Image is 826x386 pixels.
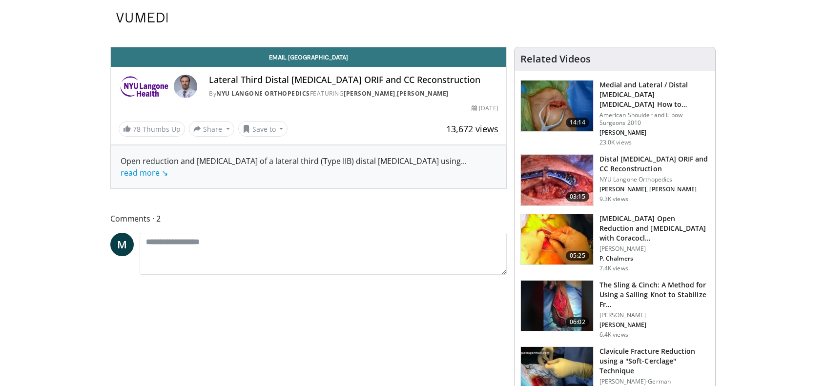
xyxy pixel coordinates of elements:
img: NYU Langone Orthopedics [119,75,170,98]
img: d03f9492-8e94-45ae-897b-284f95b476c7.150x105_q85_crop-smart_upscale.jpg [521,214,593,265]
h3: Distal [MEDICAL_DATA] ORIF and CC Reconstruction [599,154,709,174]
p: [PERSON_NAME] [599,245,709,253]
span: 03:15 [566,192,589,202]
h3: Clavicle Fracture Open Reduction and Internal Fixation with Coracoclavicular Ligament Repair [599,214,709,243]
p: Peter Millett [599,129,709,137]
button: Save to [238,121,288,137]
h4: Related Videos [520,53,591,65]
img: 975f9b4a-0628-4e1f-be82-64e786784faa.jpg.150x105_q85_crop-smart_upscale.jpg [521,155,593,205]
span: Comments 2 [110,212,507,225]
img: VuMedi Logo [116,13,168,22]
h4: Lateral Third Distal [MEDICAL_DATA] ORIF and CC Reconstruction [209,75,498,85]
a: Email [GEOGRAPHIC_DATA] [111,47,506,67]
p: American Shoulder and Elbow Surgeons 2010 [599,111,709,127]
a: 14:14 Medial and Lateral / Distal [MEDICAL_DATA] [MEDICAL_DATA] How to Manage the Ends American S... [520,80,709,146]
img: Avatar [174,75,197,98]
a: [PERSON_NAME] [397,89,449,98]
a: 03:15 Distal [MEDICAL_DATA] ORIF and CC Reconstruction NYU Langone Orthopedics [PERSON_NAME], [PE... [520,154,709,206]
h3: The Sling & Cinch: A Method for Using a Sailing Knot to Stabilize Fractures & Dislocations [599,280,709,309]
a: read more ↘ [121,167,168,178]
a: 06:02 The Sling & Cinch: A Method for Using a Sailing Knot to Stabilize Fr… [PERSON_NAME] [PERSON... [520,280,709,339]
div: By FEATURING , [209,89,498,98]
a: [PERSON_NAME] [344,89,395,98]
a: 05:25 [MEDICAL_DATA] Open Reduction and [MEDICAL_DATA] with Coracocl… [PERSON_NAME] P. Chalmers 7... [520,214,709,272]
img: millet_1.png.150x105_q85_crop-smart_upscale.jpg [521,81,593,131]
h3: Clavicule Fracture Reduction using a "Soft-Cerclage" Technique [599,346,709,376]
a: NYU Langone Orthopedics [216,89,310,98]
span: 78 [133,124,141,134]
p: 6.4K views [599,331,628,339]
img: 7469cecb-783c-4225-a461-0115b718ad32.150x105_q85_crop-smart_upscale.jpg [521,281,593,331]
p: Dylan Lowe [599,185,709,193]
p: 7.4K views [599,264,628,272]
p: Tammam Hanna [599,321,709,329]
a: 78 Thumbs Up [119,122,185,137]
div: Open reduction and [MEDICAL_DATA] of a lateral third (Type IIB) distal [MEDICAL_DATA] using [121,155,496,179]
p: Peter Chalmers [599,255,709,263]
span: 05:25 [566,251,589,261]
p: NYU Langone Orthopedics [599,176,709,183]
h3: Medial and Lateral / Distal [MEDICAL_DATA] [MEDICAL_DATA] How to Manage the Ends [599,80,709,109]
span: 13,672 views [446,123,498,135]
p: 9.3K views [599,195,628,203]
button: Share [189,121,234,137]
div: [DATE] [472,104,498,113]
p: 23.0K views [599,139,632,146]
p: [PERSON_NAME] [599,311,709,319]
span: 14:14 [566,118,589,127]
a: M [110,233,134,256]
span: 06:02 [566,317,589,327]
p: [PERSON_NAME]-German [599,378,709,386]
